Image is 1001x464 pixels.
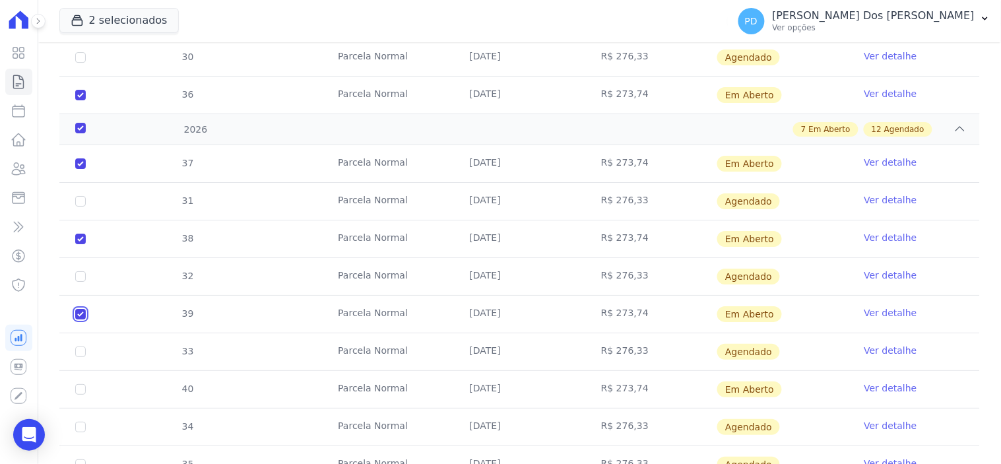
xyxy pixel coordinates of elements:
span: 38 [181,233,194,244]
td: R$ 276,33 [585,333,717,370]
input: default [75,309,86,319]
td: Parcela Normal [322,409,453,446]
input: default [75,158,86,169]
input: default [75,52,86,63]
input: default [75,422,86,432]
span: PD [745,17,758,26]
p: Ver opções [773,22,975,33]
span: 33 [181,346,194,356]
td: R$ 273,74 [585,296,717,333]
span: Agendado [884,123,924,135]
td: [DATE] [454,77,585,114]
a: Ver detalhe [864,87,917,100]
td: Parcela Normal [322,39,453,76]
td: R$ 276,33 [585,258,717,295]
span: Agendado [717,193,780,209]
span: 32 [181,271,194,281]
td: Parcela Normal [322,183,453,220]
td: R$ 276,33 [585,183,717,220]
span: 37 [181,158,194,168]
td: Parcela Normal [322,333,453,370]
span: 40 [181,383,194,394]
td: [DATE] [454,39,585,76]
a: Ver detalhe [864,193,917,207]
input: default [75,196,86,207]
td: [DATE] [454,220,585,257]
input: default [75,384,86,395]
td: Parcela Normal [322,258,453,295]
span: 36 [181,89,194,100]
span: Agendado [717,50,780,65]
td: R$ 273,74 [585,220,717,257]
td: R$ 273,74 [585,77,717,114]
td: Parcela Normal [322,77,453,114]
td: [DATE] [454,371,585,408]
span: 39 [181,308,194,319]
span: Agendado [717,269,780,284]
div: Open Intercom Messenger [13,419,45,451]
a: Ver detalhe [864,381,917,395]
span: Em Aberto [717,306,782,322]
span: 34 [181,421,194,432]
a: Ver detalhe [864,231,917,244]
span: Em Aberto [717,87,782,103]
input: default [75,90,86,100]
input: default [75,347,86,357]
a: Ver detalhe [864,419,917,432]
p: [PERSON_NAME] Dos [PERSON_NAME] [773,9,975,22]
button: PD [PERSON_NAME] Dos [PERSON_NAME] Ver opções [728,3,1001,40]
td: Parcela Normal [322,220,453,257]
td: [DATE] [454,145,585,182]
td: Parcela Normal [322,296,453,333]
span: Agendado [717,419,780,435]
td: [DATE] [454,183,585,220]
span: Em Aberto [809,123,851,135]
span: Agendado [717,344,780,360]
td: Parcela Normal [322,371,453,408]
a: Ver detalhe [864,50,917,63]
a: Ver detalhe [864,344,917,357]
span: 30 [181,51,194,62]
span: Em Aberto [717,231,782,247]
td: [DATE] [454,333,585,370]
td: [DATE] [454,258,585,295]
a: Ver detalhe [864,156,917,169]
span: Em Aberto [717,381,782,397]
td: R$ 276,33 [585,39,717,76]
td: R$ 273,74 [585,145,717,182]
span: 31 [181,195,194,206]
td: R$ 273,74 [585,371,717,408]
td: [DATE] [454,409,585,446]
input: default [75,271,86,282]
span: Em Aberto [717,156,782,172]
input: default [75,234,86,244]
span: 7 [801,123,806,135]
td: Parcela Normal [322,145,453,182]
td: R$ 276,33 [585,409,717,446]
button: 2 selecionados [59,8,179,33]
a: Ver detalhe [864,306,917,319]
a: Ver detalhe [864,269,917,282]
td: [DATE] [454,296,585,333]
span: 12 [872,123,882,135]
